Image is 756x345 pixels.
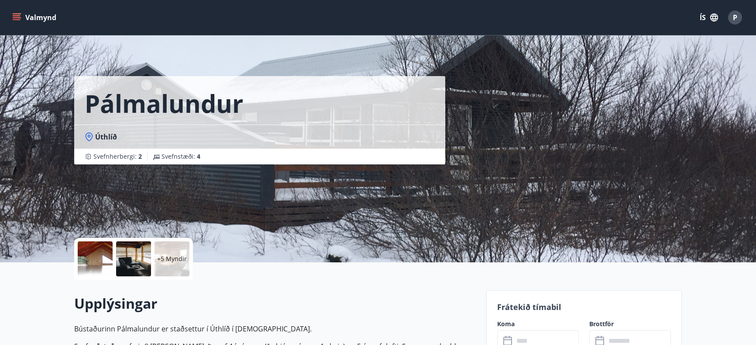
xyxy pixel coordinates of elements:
span: Svefnstæði : [162,152,200,161]
h1: Pálmalundur [85,87,243,120]
button: P [725,7,746,28]
label: Koma [497,320,579,328]
label: Brottför [589,320,671,328]
button: menu [10,10,60,25]
span: Svefnherbergi : [93,152,142,161]
p: Frátekið tímabil [497,301,671,313]
span: 4 [197,152,200,160]
span: Úthlíð [95,132,117,142]
h2: Upplýsingar [74,294,476,313]
button: ÍS [695,10,723,25]
span: P [733,13,737,22]
p: Bústaðurinn Pálmalundur er staðsettur í Úthlíð í [DEMOGRAPHIC_DATA]. [74,324,476,334]
p: +5 Myndir [157,254,187,263]
span: 2 [138,152,142,160]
